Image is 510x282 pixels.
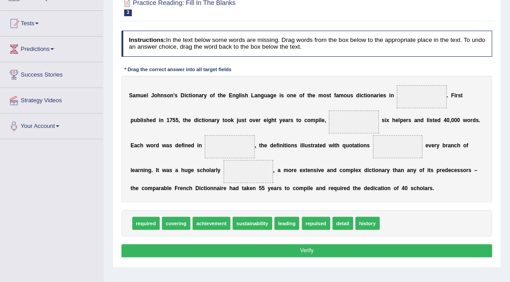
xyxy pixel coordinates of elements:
b: a [211,117,215,123]
b: t [296,117,298,123]
b: r [215,117,217,123]
b: e [319,142,322,148]
b: a [199,92,202,99]
b: e [264,142,267,148]
b: o [210,92,213,99]
a: Success Stories [0,62,103,85]
b: b [442,142,445,148]
b: . [151,167,152,173]
b: 0 [451,117,454,123]
b: i [300,142,301,148]
b: t [461,92,463,99]
b: y [217,167,220,173]
b: h [271,117,274,123]
b: , [449,117,451,123]
b: F [451,92,454,99]
b: r [376,92,379,99]
b: o [298,117,301,123]
b: s [169,167,172,173]
b: n [233,92,236,99]
b: I [156,167,157,173]
b: i [142,117,143,123]
b: a [134,142,137,148]
b: d [356,92,359,99]
b: i [428,117,429,123]
b: f [276,142,278,148]
b: j [237,117,238,123]
b: n [363,142,367,148]
b: s [476,117,479,123]
b: a [254,92,257,99]
b: s [169,142,172,148]
a: Predictions [0,36,103,59]
b: d [421,117,424,123]
b: d [437,117,440,123]
b: h [203,167,206,173]
b: l [239,92,240,99]
b: i [359,92,361,99]
b: s [164,92,167,99]
b: c [361,92,364,99]
b: m [318,92,323,99]
b: q [342,142,345,148]
b: t [244,117,246,123]
b: r [406,117,408,123]
b: l [216,167,217,173]
b: e [431,142,434,148]
b: s [350,92,353,99]
b: u [304,142,308,148]
b: u [347,92,350,99]
b: s [143,117,147,123]
b: s [367,142,370,148]
b: a [277,167,281,173]
b: e [149,117,152,123]
b: e [293,92,296,99]
b: t [284,142,286,148]
b: e [425,142,429,148]
b: d [270,142,273,148]
div: * Drag the correct answer into all target fields [121,66,234,74]
a: Your Account [0,114,103,136]
b: e [380,92,383,99]
b: t [218,92,219,99]
span: Drop target [205,135,255,158]
b: . [447,92,448,99]
b: w [146,142,150,148]
b: p [400,117,403,123]
b: w [329,142,333,148]
b: m [135,92,140,99]
b: f [466,142,468,148]
b: a [336,92,339,99]
b: h [181,167,184,173]
b: h [309,92,312,99]
b: s [458,92,461,99]
b: o [467,117,470,123]
b: e [188,117,191,123]
b: i [143,167,145,173]
b: g [188,167,191,173]
b: o [154,92,157,99]
b: s [290,117,293,123]
b: E [130,142,134,148]
b: , [273,167,274,173]
b: e [273,92,277,99]
b: , [179,117,180,123]
b: d [152,117,156,123]
b: i [184,92,186,99]
b: i [454,92,456,99]
b: a [211,167,214,173]
b: t [274,117,276,123]
b: t [201,117,203,123]
b: t [223,117,224,123]
b: i [191,92,192,99]
b: n [280,142,283,148]
b: t [352,142,354,148]
span: Drop target [373,135,423,158]
b: m [310,117,315,123]
b: e [132,167,135,173]
b: a [354,142,357,148]
b: J [151,92,154,99]
b: 5 [175,117,179,123]
b: l [426,117,428,123]
b: s [242,117,245,123]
